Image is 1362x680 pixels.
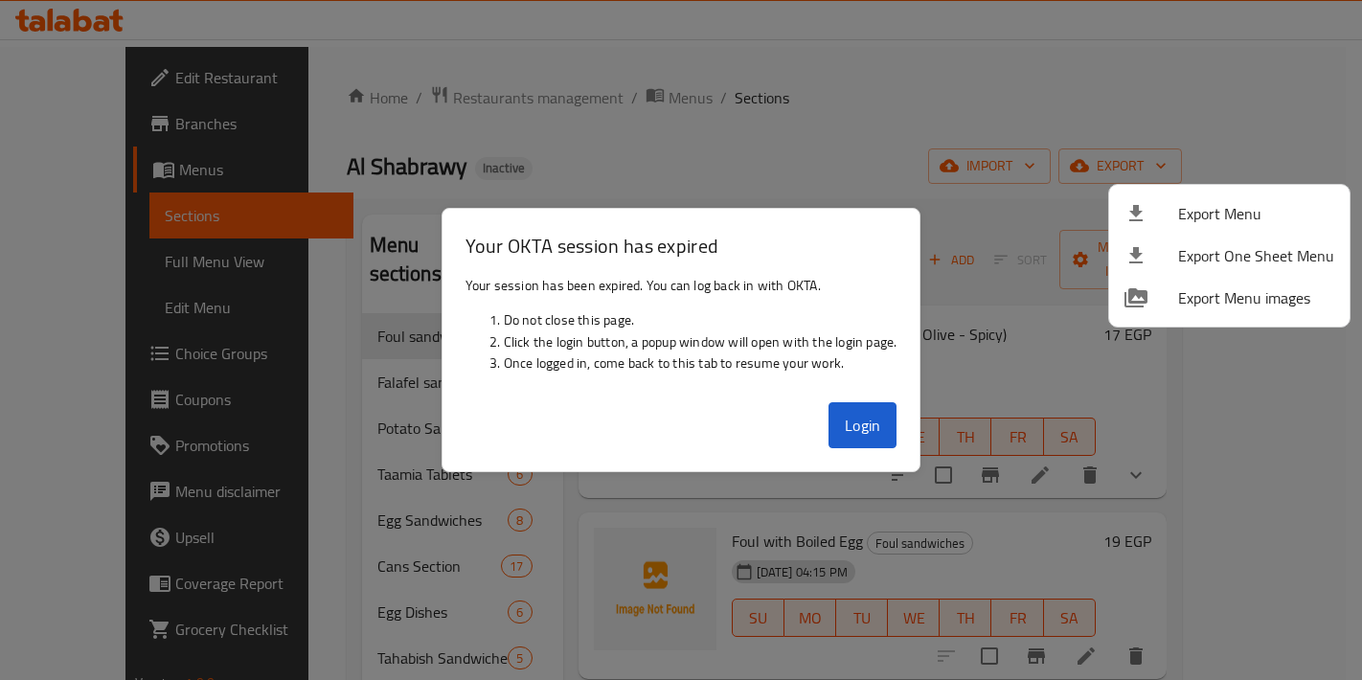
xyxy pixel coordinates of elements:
[1178,202,1334,225] span: Export Menu
[1178,244,1334,267] span: Export One Sheet Menu
[1109,277,1350,319] li: Export Menu images
[1178,286,1334,309] span: Export Menu images
[1109,235,1350,277] li: Export one sheet menu items
[1109,193,1350,235] li: Export menu items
